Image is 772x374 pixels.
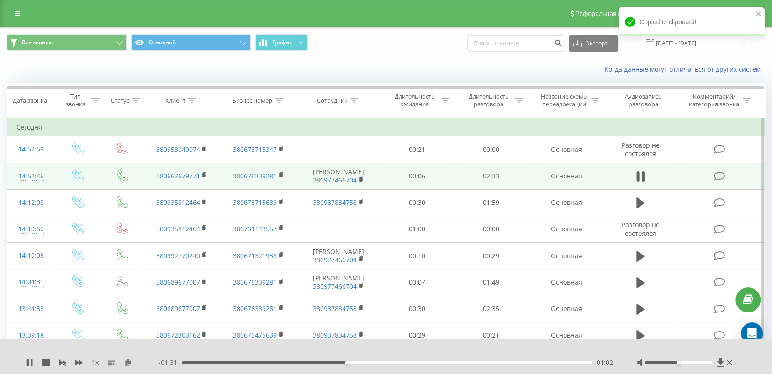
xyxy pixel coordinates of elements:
span: - 01:31 [159,358,182,367]
input: Поиск по номеру [467,35,564,52]
div: 14:10:08 [16,247,45,265]
div: 14:10:56 [16,220,45,238]
a: 380676339281 [233,304,277,313]
a: 380977466704 [313,176,357,184]
a: 380935812464 [156,198,200,207]
td: 00:00 [454,216,528,242]
td: Основная [528,322,605,348]
button: Все звонки [7,34,127,51]
td: 00:30 [380,189,454,216]
span: Разговор не состоялся [621,141,659,158]
a: 380673715347 [233,145,277,154]
td: [PERSON_NAME] [297,163,380,189]
div: 14:04:31 [16,273,45,291]
a: 380672303162 [156,331,200,339]
button: График [255,34,308,51]
td: 00:21 [380,136,454,163]
td: Основная [528,296,605,322]
td: Основная [528,189,605,216]
a: 380953049074 [156,145,200,154]
div: Бизнес номер [233,97,272,104]
div: Тип звонка [63,93,89,108]
a: 380689677007 [156,304,200,313]
div: Клиент [165,97,185,104]
a: 380992770240 [156,251,200,260]
button: Основной [131,34,251,51]
td: Основная [528,136,605,163]
a: 380937834758 [313,304,357,313]
span: Реферальная программа [575,10,650,17]
td: 00:06 [380,163,454,189]
a: 380731143557 [233,224,277,233]
td: [PERSON_NAME] [297,243,380,269]
td: Основная [528,269,605,296]
td: 01:59 [454,189,528,216]
a: 380671321938 [233,251,277,260]
td: 01:49 [454,269,528,296]
a: 380935812464 [156,224,200,233]
span: 01:02 [597,358,613,367]
td: 00:07 [380,269,454,296]
td: Основная [528,216,605,242]
td: 02:33 [454,163,528,189]
a: 380673715689 [233,198,277,207]
div: Аудиозапись разговора [614,93,673,108]
td: 00:00 [454,136,528,163]
div: 14:12:08 [16,194,45,212]
td: 01:00 [380,216,454,242]
button: close [756,10,762,19]
div: 13:39:18 [16,327,45,344]
div: Комментарий/категория звонка [687,93,740,108]
td: Основная [528,163,605,189]
td: 00:29 [380,322,454,348]
td: 00:10 [380,243,454,269]
div: Accessibility label [677,361,680,364]
div: Дата звонка [13,97,47,104]
div: 14:52:59 [16,140,45,158]
a: 380977466704 [313,282,357,291]
div: Название схемы переадресации [540,93,589,108]
a: Когда данные могут отличаться от других систем [604,65,765,73]
a: 380977466704 [313,255,357,264]
a: 380676339281 [233,171,277,180]
td: 00:30 [380,296,454,322]
div: Статус [111,97,129,104]
a: 380689677007 [156,278,200,286]
div: Copied to clipboard! [619,7,765,36]
a: 380667679771 [156,171,200,180]
div: Open Intercom Messenger [741,322,763,344]
div: 14:52:46 [16,167,45,185]
td: 00:29 [454,243,528,269]
a: 380676339281 [233,278,277,286]
button: Экспорт [569,35,618,52]
span: График [272,39,292,46]
a: 380675475639 [233,331,277,339]
td: 00:21 [454,322,528,348]
div: Длительность ожидания [390,93,439,108]
div: Accessibility label [345,361,349,364]
div: Сотрудник [317,97,348,104]
td: 02:35 [454,296,528,322]
span: Все звонки [22,39,53,46]
a: 380937834758 [313,331,357,339]
td: Основная [528,243,605,269]
div: Длительность разговора [464,93,513,108]
a: 380937834758 [313,198,357,207]
td: [PERSON_NAME] [297,269,380,296]
span: 1 x [92,358,99,367]
td: Сегодня [7,118,765,136]
div: 13:44:33 [16,300,45,318]
span: Разговор не состоялся [621,220,659,237]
